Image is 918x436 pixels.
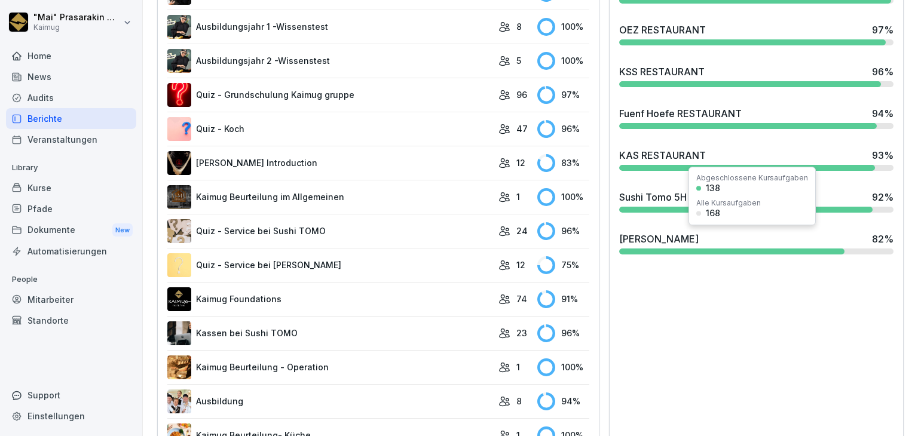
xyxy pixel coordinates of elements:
[516,20,522,33] p: 8
[6,198,136,219] a: Pfade
[872,65,893,79] div: 96 %
[6,270,136,289] p: People
[516,54,521,67] p: 5
[619,23,706,37] div: OEZ RESTAURANT
[167,355,492,379] a: Kaimug Beurteilung - Operation
[6,241,136,262] a: Automatisierungen
[516,293,527,305] p: 74
[872,232,893,246] div: 82 %
[706,209,720,217] div: 168
[6,219,136,241] a: DokumenteNew
[614,143,898,176] a: KAS RESTAURANT93%
[167,151,191,175] img: ejcw8pgrsnj3kwnpxq2wy9us.png
[516,191,520,203] p: 1
[6,129,136,150] a: Veranstaltungen
[167,15,191,39] img: m7c771e1b5zzexp1p9raqxk8.png
[6,87,136,108] a: Audits
[619,148,706,162] div: KAS RESTAURANT
[619,106,742,121] div: Fuenf Hoefe RESTAURANT
[6,66,136,87] a: News
[537,290,589,308] div: 91 %
[167,219,492,243] a: Quiz - Service bei Sushi TOMO
[537,154,589,172] div: 83 %
[537,222,589,240] div: 96 %
[167,321,492,345] a: Kassen bei Sushi TOMO
[167,185,492,209] a: Kaimug Beurteilung im Allgemeinen
[537,86,589,104] div: 97 %
[537,324,589,342] div: 96 %
[167,321,191,345] img: a8zimp7ircwqkepy38eko2eu.png
[516,156,525,169] p: 12
[167,15,492,39] a: Ausbildungsjahr 1 -Wissenstest
[167,49,191,73] img: kdhala7dy4uwpjq3l09r8r31.png
[6,310,136,331] a: Standorte
[516,225,528,237] p: 24
[537,18,589,36] div: 100 %
[6,289,136,310] a: Mitarbeiter
[537,358,589,376] div: 100 %
[33,13,121,23] p: "Mai" Prasarakin Natechnanok
[167,389,492,413] a: Ausbildung
[537,256,589,274] div: 75 %
[516,122,528,135] p: 47
[167,219,191,243] img: pak566alvbcplycpy5gzgq7j.png
[619,190,754,204] div: Sushi Tomo 5H RESTAURANT
[6,108,136,129] a: Berichte
[167,83,191,107] img: ima4gw5kbha2jc8jl1pti4b9.png
[537,120,589,138] div: 96 %
[6,406,136,426] a: Einstellungen
[614,185,898,217] a: Sushi Tomo 5H RESTAURANT92%
[167,83,492,107] a: Quiz - Grundschulung Kaimug gruppe
[167,253,191,277] img: emg2a556ow6sapjezcrppgxh.png
[167,117,492,141] a: Quiz - Koch
[614,102,898,134] a: Fuenf Hoefe RESTAURANT94%
[706,184,720,192] div: 138
[6,219,136,241] div: Dokumente
[516,361,520,373] p: 1
[167,287,492,311] a: Kaimug Foundations
[167,355,191,379] img: iuke5jdbrlurc4xfk18k6vt7.png
[516,259,525,271] p: 12
[872,190,893,204] div: 92 %
[167,117,191,141] img: t7brl8l3g3sjoed8o8dm9hn8.png
[619,65,705,79] div: KSS RESTAURANT
[112,223,133,237] div: New
[614,227,898,259] a: [PERSON_NAME]82%
[516,327,527,339] p: 23
[167,185,191,209] img: vu7fopty42ny43mjush7cma0.png
[167,253,492,277] a: Quiz - Service bei [PERSON_NAME]
[167,287,191,311] img: p7t4hv9nngsgdpqtll45nlcz.png
[872,23,893,37] div: 97 %
[167,389,191,413] img: sxbsrblxgo4a9ornsy3pi0aw.png
[516,395,522,407] p: 8
[696,199,761,207] div: Alle Kursaufgaben
[872,148,893,162] div: 93 %
[619,232,699,246] div: [PERSON_NAME]
[872,106,893,121] div: 94 %
[614,18,898,50] a: OEZ RESTAURANT97%
[614,60,898,92] a: KSS RESTAURANT96%
[33,23,121,32] p: Kaimug
[537,392,589,410] div: 94 %
[537,52,589,70] div: 100 %
[516,88,527,101] p: 96
[696,174,808,182] div: Abgeschlossene Kursaufgaben
[537,188,589,206] div: 100 %
[167,151,492,175] a: [PERSON_NAME] Introduction
[6,177,136,198] a: Kurse
[167,49,492,73] a: Ausbildungsjahr 2 -Wissenstest
[6,45,136,66] a: Home
[6,158,136,177] p: Library
[6,385,136,406] div: Support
